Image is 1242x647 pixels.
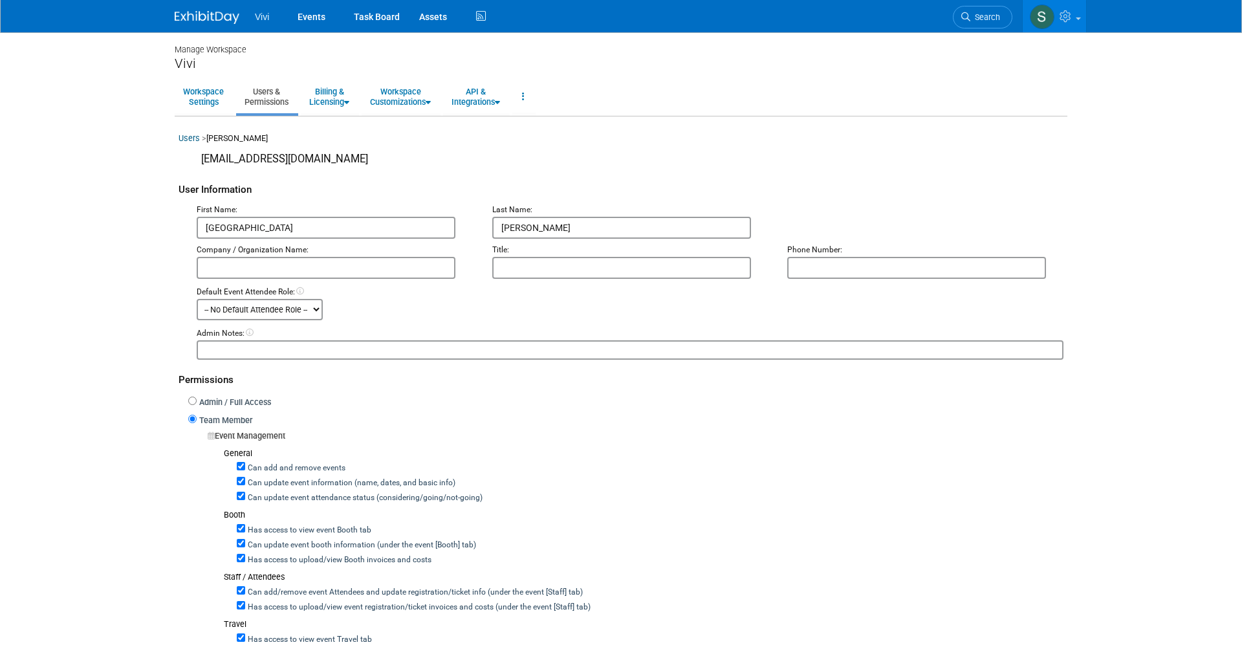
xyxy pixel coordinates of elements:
div: Phone Number: [787,245,1063,256]
label: Has access to view event Travel tab [245,634,372,646]
label: Can add and remove events [245,463,345,474]
span: > [202,133,206,143]
div: Permissions [179,360,1063,394]
label: Has access to upload/view event registration/ticket invoices and costs (under the event [Staff] tab) [245,602,591,613]
label: Can update event booth information (under the event [Booth] tab) [245,540,476,551]
div: Title: [492,245,768,256]
div: Manage Workspace [175,32,1067,56]
label: Can add/remove event Attendees and update registration/ticket info (under the event [Staff] tab) [245,587,583,598]
a: Users [179,133,200,143]
div: General [224,448,1063,460]
label: Admin / Full Access [197,397,271,409]
div: Default Event Attendee Role: [197,287,1063,298]
div: Last Name: [492,204,768,216]
div: [PERSON_NAME] [179,133,1063,151]
div: Event Management [208,430,1063,443]
div: First Name: [197,204,473,216]
label: Can update event information (name, dates, and basic info) [245,477,455,489]
img: Sara Membreno [1030,5,1054,29]
label: Team Member [197,415,252,427]
div: Admin Notes: [197,328,1063,340]
a: WorkspaceCustomizations [362,81,439,113]
img: Dallas Johnson [179,151,197,170]
span: Search [970,12,1000,22]
div: User Information [179,170,1063,204]
label: Has access to view event Booth tab [245,525,371,536]
div: Vivi [175,56,1067,72]
img: ExhibitDay [175,11,239,24]
a: API &Integrations [443,81,508,113]
a: WorkspaceSettings [175,81,232,113]
span: [EMAIL_ADDRESS][DOMAIN_NAME] [201,153,368,165]
div: Booth [224,509,1063,521]
span: Vivi [255,12,269,22]
div: Staff / Attendees [224,571,1063,584]
div: Company / Organization Name: [197,245,473,256]
a: Users &Permissions [236,81,297,113]
a: Search [953,6,1012,28]
div: Travel [224,619,1063,631]
label: Can update event attendance status (considering/going/not-going) [245,492,483,504]
a: Billing &Licensing [301,81,358,113]
label: Has access to upload/view Booth invoices and costs [245,554,431,566]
